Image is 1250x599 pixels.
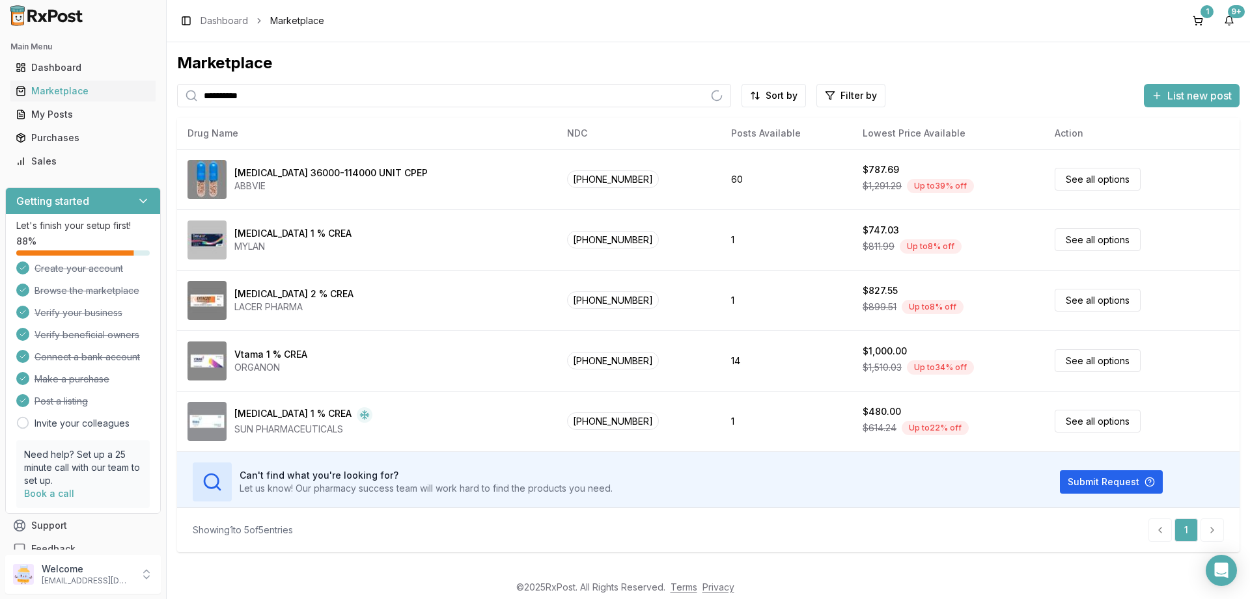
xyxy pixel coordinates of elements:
[16,108,150,121] div: My Posts
[16,219,150,232] p: Let's finish your setup first!
[234,361,307,374] div: ORGANON
[907,360,974,375] div: Up to 34 % off
[35,351,140,364] span: Connect a bank account
[10,79,156,103] a: Marketplace
[187,341,227,380] img: Vtama 1 % CREA
[177,118,557,149] th: Drug Name
[16,131,150,144] div: Purchases
[234,180,428,193] div: ABBVIE
[35,373,109,386] span: Make a purchase
[42,576,132,586] p: [EMAIL_ADDRESS][DOMAIN_NAME]
[1219,10,1240,31] button: 9+
[187,281,227,320] img: Ertaczo 2 % CREA
[35,417,130,430] a: Invite your colleagues
[10,150,156,173] a: Sales
[1055,349,1141,372] a: See all options
[16,85,150,98] div: Marketplace
[852,118,1044,149] th: Lowest Price Available
[13,564,34,585] img: User avatar
[907,179,974,193] div: Up to 39 % off
[840,89,877,102] span: Filter by
[177,53,1240,73] div: Marketplace
[5,81,161,101] button: Marketplace
[863,421,896,434] span: $614.24
[567,412,659,430] span: [PHONE_NUMBER]
[234,407,352,423] div: [MEDICAL_DATA] 1 % CREA
[10,42,156,52] h2: Main Menu
[187,220,227,260] img: Denavir 1 % CREA
[742,84,806,107] button: Sort by
[863,163,899,176] div: $787.69
[766,89,798,102] span: Sort by
[1055,410,1141,433] a: See all options
[567,231,659,248] span: [PHONE_NUMBER]
[1055,289,1141,312] a: See all options
[1044,118,1240,149] th: Action
[567,170,659,188] span: [PHONE_NUMBER]
[863,361,902,374] span: $1,510.03
[5,127,161,148] button: Purchases
[557,118,721,149] th: NDC
[234,287,354,300] div: [MEDICAL_DATA] 2 % CREA
[1148,518,1224,542] nav: pagination
[900,239,962,254] div: Up to 8 % off
[201,14,248,27] a: Dashboard
[863,284,898,297] div: $827.55
[721,270,852,330] td: 1
[35,262,123,275] span: Create your account
[1206,555,1237,586] div: Open Intercom Messenger
[1055,228,1141,251] a: See all options
[240,469,613,482] h3: Can't find what you're looking for?
[1144,90,1240,103] a: List new post
[902,421,969,435] div: Up to 22 % off
[5,57,161,78] button: Dashboard
[187,402,227,441] img: Winlevi 1 % CREA
[1055,168,1141,191] a: See all options
[201,14,324,27] nav: breadcrumb
[234,348,307,361] div: Vtama 1 % CREA
[567,291,659,309] span: [PHONE_NUMBER]
[5,537,161,561] button: Feedback
[721,149,852,209] td: 60
[31,542,76,555] span: Feedback
[863,240,895,253] span: $811.99
[721,118,852,149] th: Posts Available
[234,240,352,253] div: MYLAN
[16,155,150,168] div: Sales
[10,103,156,126] a: My Posts
[1174,518,1198,542] a: 1
[35,284,139,297] span: Browse the marketplace
[721,391,852,451] td: 1
[863,180,902,193] span: $1,291.29
[5,151,161,172] button: Sales
[816,84,885,107] button: Filter by
[234,423,372,436] div: SUN PHARMACEUTICALS
[902,300,964,314] div: Up to 8 % off
[42,563,132,576] p: Welcome
[1167,88,1232,103] span: List new post
[240,482,613,495] p: Let us know! Our pharmacy success team will work hard to find the products you need.
[721,209,852,270] td: 1
[5,514,161,537] button: Support
[1144,84,1240,107] button: List new post
[24,488,74,499] a: Book a call
[35,328,139,341] span: Verify beneficial owners
[35,395,88,408] span: Post a listing
[234,227,352,240] div: [MEDICAL_DATA] 1 % CREA
[193,524,293,537] div: Showing 1 to 5 of 5 entries
[1228,5,1245,18] div: 9+
[270,14,324,27] span: Marketplace
[863,405,901,418] div: $480.00
[16,235,36,248] span: 88 %
[671,581,697,592] a: Terms
[1187,10,1208,31] button: 1
[863,300,896,313] span: $899.51
[5,5,89,26] img: RxPost Logo
[863,345,907,358] div: $1,000.00
[16,61,150,74] div: Dashboard
[702,581,734,592] a: Privacy
[863,224,899,237] div: $747.03
[187,160,227,199] img: Creon 36000-114000 UNIT CPEP
[35,306,122,319] span: Verify your business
